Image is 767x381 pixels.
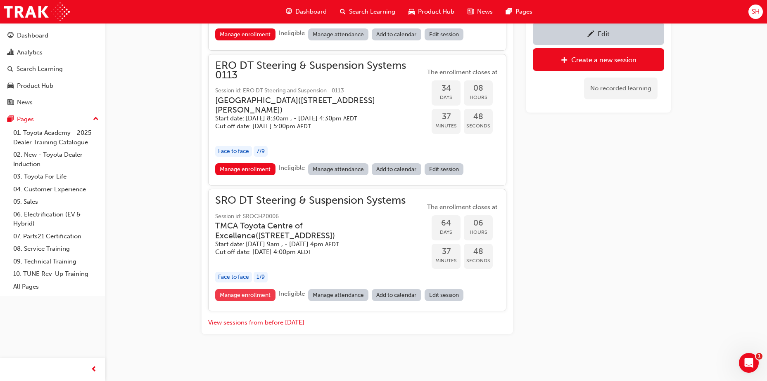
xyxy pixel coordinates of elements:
[464,112,493,122] span: 48
[418,7,454,16] span: Product Hub
[286,7,292,17] span: guage-icon
[432,93,461,102] span: Days
[279,29,305,37] span: Ineligible
[17,98,33,107] div: News
[506,7,512,17] span: pages-icon
[425,28,464,40] a: Edit session
[10,170,102,183] a: 03. Toyota For Life
[432,228,461,237] span: Days
[7,82,14,90] span: car-icon
[215,289,275,301] a: Manage enrollment
[4,2,70,21] img: Trak
[425,68,499,77] span: The enrollment closes at
[533,48,664,71] a: Create a new session
[464,228,493,237] span: Hours
[432,247,461,256] span: 37
[3,95,102,110] a: News
[215,221,412,240] h3: TMCA Toyota Centre of Excellence ( [STREET_ADDRESS] )
[477,7,493,16] span: News
[215,122,412,130] h5: Cut off date: [DATE] 5:00pm
[464,121,493,131] span: Seconds
[325,241,339,248] span: Australian Eastern Daylight Time AEDT
[7,49,14,56] span: chart-icon
[254,146,268,157] div: 7 / 9
[93,114,99,125] span: up-icon
[432,121,461,131] span: Minutes
[372,289,421,301] a: Add to calendar
[425,289,464,301] a: Edit session
[308,163,369,175] a: Manage attendance
[752,7,760,16] span: SH
[7,116,14,123] span: pages-icon
[464,93,493,102] span: Hours
[215,115,412,122] h5: Start date: [DATE] 8:30am , - [DATE] 4:30pm
[340,7,346,17] span: search-icon
[402,3,461,20] a: car-iconProduct Hub
[468,7,474,17] span: news-icon
[215,248,412,256] h5: Cut off date: [DATE] 4:00pm
[17,115,34,124] div: Pages
[17,31,48,40] div: Dashboard
[215,196,425,205] span: SRO DT Steering & Suspension Systems
[208,318,304,327] button: View sessions from before [DATE]
[91,365,97,375] span: prev-icon
[17,48,43,57] div: Analytics
[3,26,102,112] button: DashboardAnalyticsSearch LearningProduct HubNews
[432,256,461,266] span: Minutes
[3,61,102,77] a: Search Learning
[215,272,252,283] div: Face to face
[215,96,412,115] h3: [GEOGRAPHIC_DATA] ( [STREET_ADDRESS][PERSON_NAME] )
[215,163,275,175] a: Manage enrollment
[215,146,252,157] div: Face to face
[7,32,14,40] span: guage-icon
[464,247,493,256] span: 48
[215,212,425,221] span: Session id: SROCH20006
[3,45,102,60] a: Analytics
[10,208,102,230] a: 06. Electrification (EV & Hybrid)
[425,163,464,175] a: Edit session
[499,3,539,20] a: pages-iconPages
[748,5,763,19] button: SH
[432,112,461,122] span: 37
[10,280,102,293] a: All Pages
[343,115,357,122] span: Australian Eastern Daylight Time AEDT
[461,3,499,20] a: news-iconNews
[7,66,13,73] span: search-icon
[17,81,53,91] div: Product Hub
[3,112,102,127] button: Pages
[297,249,311,256] span: Australian Eastern Daylight Time AEDT
[215,61,499,179] button: ERO DT Steering & Suspension Systems 0113Session id: ERO DT Steering and Suspension - 0113[GEOGRA...
[10,148,102,170] a: 02. New - Toyota Dealer Induction
[408,7,415,17] span: car-icon
[598,30,610,38] div: Edit
[3,28,102,43] a: Dashboard
[10,230,102,243] a: 07. Parts21 Certification
[10,183,102,196] a: 04. Customer Experience
[10,255,102,268] a: 09. Technical Training
[297,123,311,130] span: Australian Eastern Daylight Time AEDT
[533,22,664,45] a: Edit
[425,202,499,212] span: The enrollment closes at
[279,3,333,20] a: guage-iconDashboard
[10,195,102,208] a: 05. Sales
[254,272,268,283] div: 1 / 9
[308,289,369,301] a: Manage attendance
[464,84,493,93] span: 08
[464,219,493,228] span: 06
[3,78,102,94] a: Product Hub
[561,56,568,65] span: plus-icon
[279,164,305,172] span: Ineligible
[215,196,499,304] button: SRO DT Steering & Suspension SystemsSession id: SROCH20006TMCA Toyota Centre of Excellence([STREE...
[372,163,421,175] a: Add to calendar
[349,7,395,16] span: Search Learning
[584,78,658,99] div: No recorded learning
[279,290,305,297] span: Ineligible
[215,86,425,96] span: Session id: ERO DT Steering and Suspension - 0113
[215,28,275,40] a: Manage enrollment
[571,56,636,64] div: Create a new session
[295,7,327,16] span: Dashboard
[10,242,102,255] a: 08. Service Training
[587,31,594,39] span: pencil-icon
